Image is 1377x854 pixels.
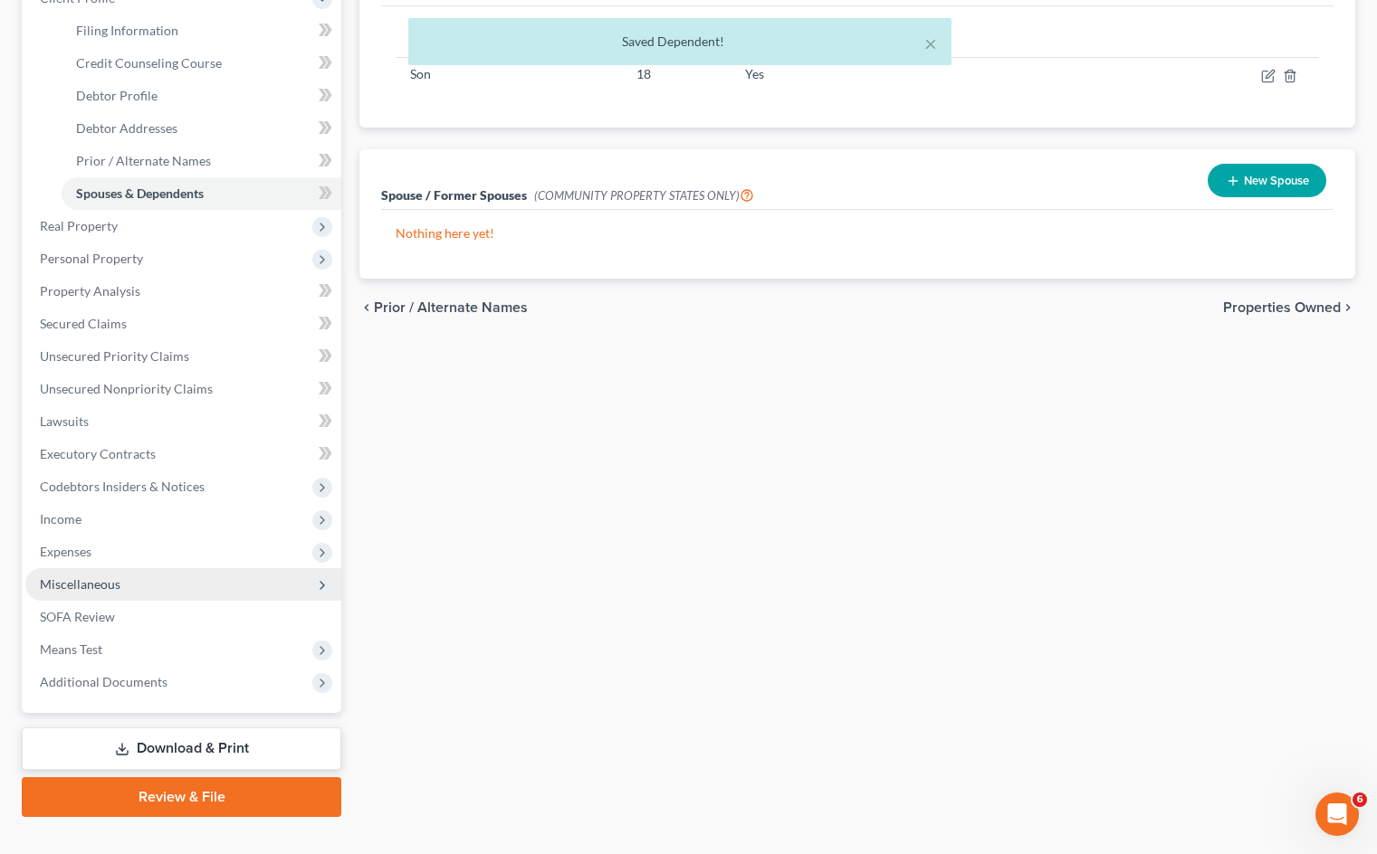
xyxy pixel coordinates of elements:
[62,112,341,145] a: Debtor Addresses
[40,381,213,396] span: Unsecured Nonpriority Claims
[62,177,341,210] a: Spouses & Dependents
[40,544,91,559] span: Expenses
[25,340,341,373] a: Unsecured Priority Claims
[76,88,158,103] span: Debtor Profile
[62,14,341,47] a: Filing Information
[40,674,167,689] span: Additional Documents
[25,405,341,438] a: Lawsuits
[381,187,527,203] span: Spouse / Former Spouses
[40,479,205,494] span: Codebtors Insiders & Notices
[40,576,120,592] span: Miscellaneous
[76,185,204,201] span: Spouses & Dependents
[1223,300,1355,315] button: Properties Owned chevron_right
[25,438,341,470] a: Executory Contracts
[924,33,937,54] button: ×
[1223,300,1341,315] span: Properties Owned
[359,300,528,315] button: chevron_left Prior / Alternate Names
[622,57,731,91] td: 18
[374,300,528,315] span: Prior / Alternate Names
[40,609,115,624] span: SOFA Review
[62,145,341,177] a: Prior / Alternate Names
[25,308,341,340] a: Secured Claims
[62,80,341,112] a: Debtor Profile
[40,283,140,299] span: Property Analysis
[1315,792,1359,836] iframe: Intercom live chat
[1341,300,1355,315] i: chevron_right
[25,601,341,633] a: SOFA Review
[423,33,937,51] div: Saved Dependent!
[40,348,189,364] span: Unsecured Priority Claims
[40,316,127,331] span: Secured Claims
[40,511,81,527] span: Income
[1208,164,1326,197] button: New Spouse
[40,413,89,429] span: Lawsuits
[40,218,118,233] span: Real Property
[396,224,1319,242] p: Nothing here yet!
[359,300,374,315] i: chevron_left
[396,57,622,91] td: Son
[40,641,102,657] span: Means Test
[534,188,754,203] span: (COMMUNITY PROPERTY STATES ONLY)
[76,120,177,136] span: Debtor Addresses
[22,777,341,817] a: Review & File
[25,275,341,308] a: Property Analysis
[731,57,1168,91] td: Yes
[40,251,143,266] span: Personal Property
[40,446,156,461] span: Executory Contracts
[25,373,341,405] a: Unsecured Nonpriority Claims
[1353,792,1367,807] span: 6
[76,153,211,168] span: Prior / Alternate Names
[22,727,341,770] a: Download & Print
